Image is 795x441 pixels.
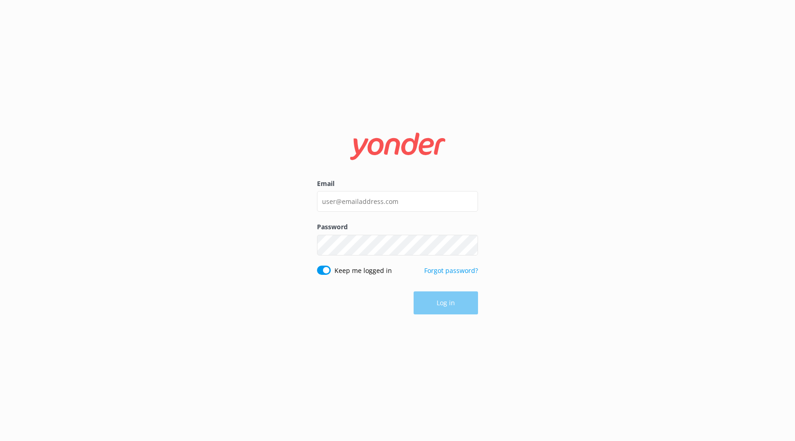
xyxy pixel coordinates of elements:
[317,191,478,212] input: user@emailaddress.com
[424,266,478,275] a: Forgot password?
[317,179,478,189] label: Email
[317,222,478,232] label: Password
[334,266,392,276] label: Keep me logged in
[460,236,478,254] button: Show password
